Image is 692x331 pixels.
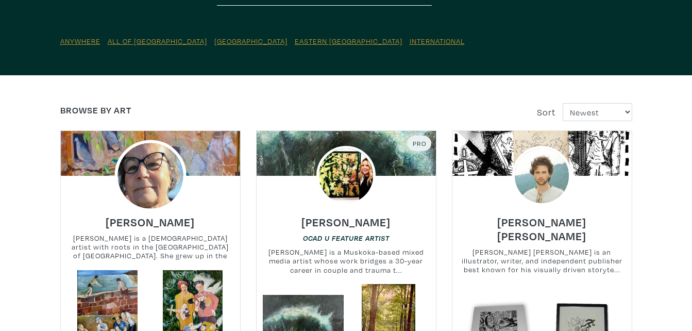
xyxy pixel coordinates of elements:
a: Eastern [GEOGRAPHIC_DATA] [295,36,402,46]
em: OCAD U Feature Artist [303,234,390,242]
h6: [PERSON_NAME] [301,215,391,229]
span: Sort [537,106,555,118]
a: [PERSON_NAME] [106,212,195,224]
img: phpThumb.php [512,146,572,206]
a: [PERSON_NAME] [301,212,391,224]
h6: [PERSON_NAME] [PERSON_NAME] [452,215,632,243]
span: Pro [412,139,427,147]
a: [GEOGRAPHIC_DATA] [214,36,288,46]
a: All of [GEOGRAPHIC_DATA] [108,36,207,46]
img: phpThumb.php [316,146,376,206]
small: [PERSON_NAME] is a Muskoka-based mixed media artist whose work bridges a 30-year career in couple... [257,247,436,275]
img: phpThumb.php [114,140,186,211]
a: [PERSON_NAME] [PERSON_NAME] [452,220,632,231]
a: OCAD U Feature Artist [303,233,390,243]
a: Anywhere [60,36,100,46]
a: Browse by Art [60,104,131,116]
small: [PERSON_NAME] is a [DEMOGRAPHIC_DATA] artist with roots in the [GEOGRAPHIC_DATA] of [GEOGRAPHIC_D... [61,234,240,261]
h6: [PERSON_NAME] [106,215,195,229]
a: International [410,36,465,46]
small: [PERSON_NAME] [PERSON_NAME] is an illustrator, writer, and independent publisher best known for h... [452,247,632,275]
